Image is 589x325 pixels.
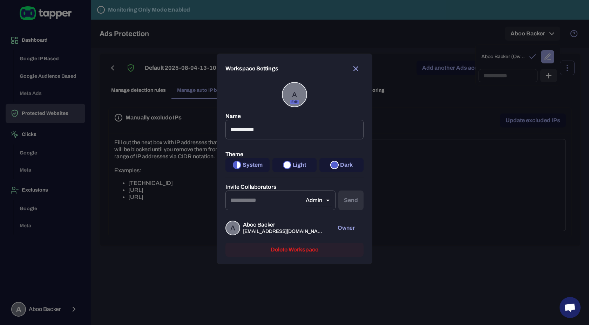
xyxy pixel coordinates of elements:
[243,228,326,235] p: [EMAIL_ADDRESS][DOMAIN_NAME]
[319,158,364,172] button: Dark
[282,82,307,107] button: AEdit
[225,158,270,172] button: System
[272,158,317,172] button: Light
[225,113,364,120] p: Name
[243,221,326,228] span: Aboo Backer
[225,221,240,235] div: A
[225,243,364,257] button: Delete Workspace
[225,61,364,76] h2: Workspace Settings
[290,100,299,104] p: Edit
[329,219,364,237] p: Owner
[306,195,332,206] div: Admin
[560,297,581,318] a: Open chat
[282,82,307,107] div: A
[225,151,364,158] p: Theme
[225,184,364,191] p: Invite Collaborators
